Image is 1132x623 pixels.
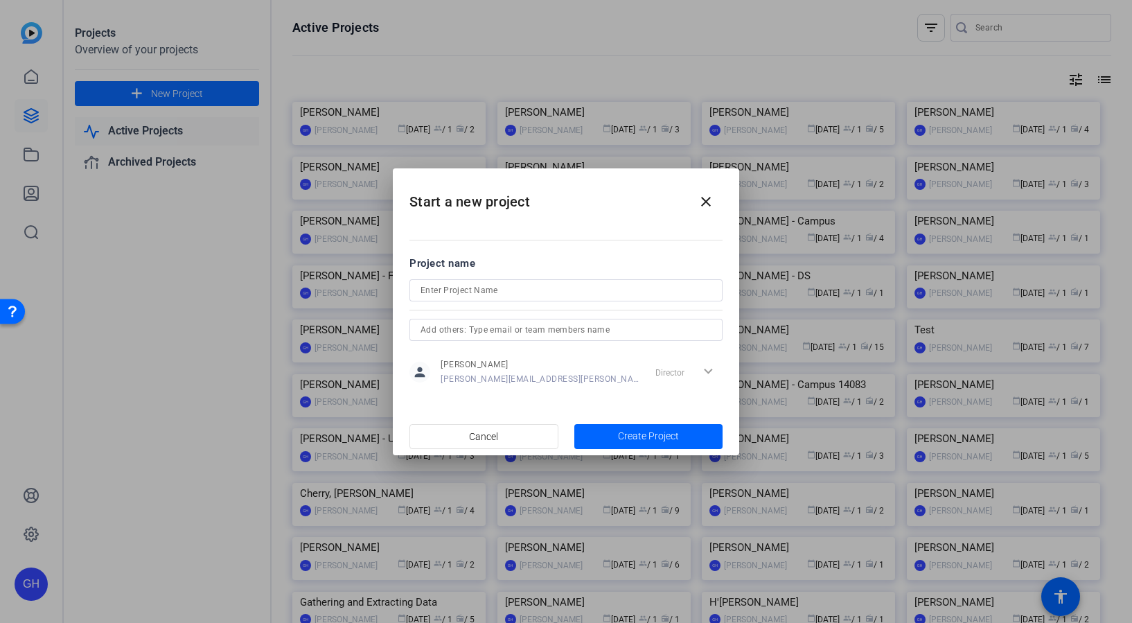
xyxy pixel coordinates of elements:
div: Project name [409,256,723,271]
button: Create Project [574,424,723,449]
h2: Start a new project [393,168,739,225]
mat-icon: close [698,193,714,210]
input: Add others: Type email or team members name [421,322,711,338]
mat-icon: person [409,362,430,383]
input: Enter Project Name [421,282,711,299]
span: Create Project [618,429,679,444]
button: Cancel [409,424,558,449]
span: [PERSON_NAME][EMAIL_ADDRESS][PERSON_NAME][DOMAIN_NAME] [441,374,639,385]
span: [PERSON_NAME] [441,359,639,370]
span: Cancel [469,423,498,450]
